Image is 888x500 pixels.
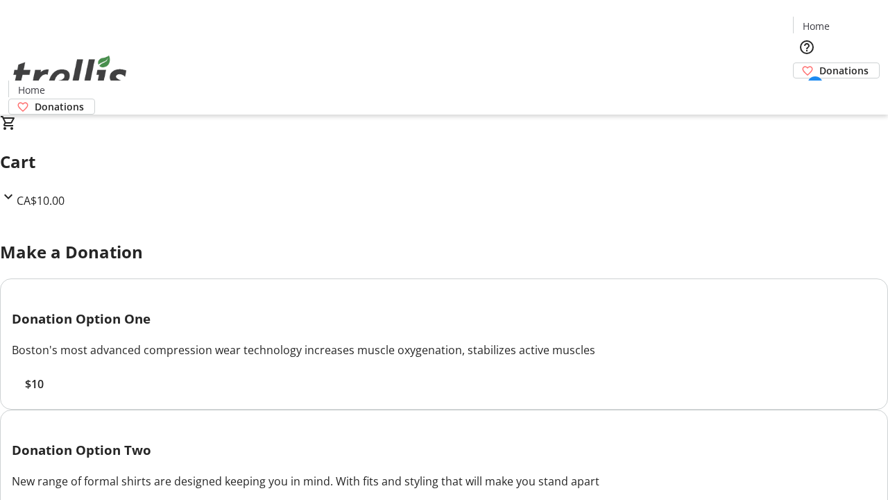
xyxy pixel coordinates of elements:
a: Donations [793,62,880,78]
button: Cart [793,78,821,106]
span: Home [803,19,830,33]
span: $10 [25,376,44,392]
a: Home [9,83,53,97]
span: CA$10.00 [17,193,65,208]
div: New range of formal shirts are designed keeping you in mind. With fits and styling that will make... [12,473,876,490]
h3: Donation Option One [12,309,876,328]
a: Home [794,19,838,33]
a: Donations [8,99,95,115]
div: Boston's most advanced compression wear technology increases muscle oxygenation, stabilizes activ... [12,342,876,358]
img: Orient E2E Organization 2HlHcCUPqJ's Logo [8,40,132,110]
h3: Donation Option Two [12,440,876,460]
button: $10 [12,376,56,392]
span: Donations [35,99,84,114]
span: Home [18,83,45,97]
button: Help [793,33,821,61]
span: Donations [819,63,869,78]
